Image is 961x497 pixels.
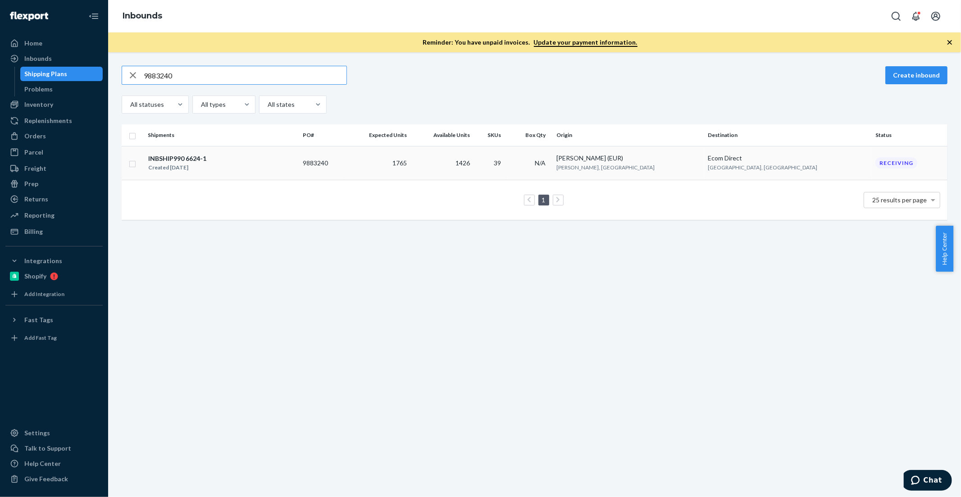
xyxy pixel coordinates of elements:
span: 25 results per page [873,196,927,204]
div: Parcel [24,148,43,157]
th: Origin [553,124,704,146]
th: Box Qty [508,124,553,146]
a: Orders [5,129,103,143]
div: Replenishments [24,116,72,125]
a: Freight [5,161,103,176]
span: [GEOGRAPHIC_DATA], [GEOGRAPHIC_DATA] [708,164,817,171]
th: Shipments [144,124,300,146]
input: All types [200,100,201,109]
th: SKUs [474,124,509,146]
th: Destination [704,124,872,146]
a: Update your payment information. [534,38,638,47]
button: Fast Tags [5,313,103,327]
th: Available Units [410,124,473,146]
td: 9883240 [300,146,346,180]
div: Add Fast Tag [24,334,57,342]
a: Settings [5,426,103,440]
a: Billing [5,224,103,239]
div: Freight [24,164,46,173]
div: Integrations [24,256,62,265]
ol: breadcrumbs [115,3,169,29]
span: N/A [535,159,546,167]
div: Settings [24,429,50,438]
div: Help Center [24,459,61,468]
button: Open Search Box [887,7,905,25]
a: Reporting [5,208,103,223]
div: Home [24,39,42,48]
a: Inbounds [5,51,103,66]
div: INBSHIP990 6624-1 [148,154,206,163]
span: [PERSON_NAME], [GEOGRAPHIC_DATA] [556,164,655,171]
th: Expected Units [346,124,411,146]
a: Page 1 is your current page [540,196,547,204]
a: Add Fast Tag [5,331,103,345]
input: All statuses [129,100,130,109]
button: Create inbound [885,66,947,84]
div: Returns [24,195,48,204]
a: Inbounds [123,11,162,21]
div: Shipping Plans [25,69,68,78]
a: Returns [5,192,103,206]
a: Replenishments [5,114,103,128]
div: Created [DATE] [148,163,206,172]
th: Status [872,124,947,146]
div: Prep [24,179,38,188]
button: Integrations [5,254,103,268]
div: Shopify [24,272,46,281]
th: PO# [300,124,346,146]
a: Help Center [5,456,103,471]
a: Shopify [5,269,103,283]
button: Open account menu [927,7,945,25]
div: Give Feedback [24,474,68,483]
a: Prep [5,177,103,191]
button: Help Center [936,226,953,272]
img: Flexport logo [10,12,48,21]
div: Inbounds [24,54,52,63]
button: Close Navigation [85,7,103,25]
a: Add Integration [5,287,103,301]
a: Home [5,36,103,50]
span: 1426 [455,159,470,167]
p: Reminder: You have unpaid invoices. [423,38,638,47]
span: 1765 [392,159,407,167]
button: Talk to Support [5,441,103,456]
div: Reporting [24,211,55,220]
a: Parcel [5,145,103,160]
div: Add Integration [24,290,64,298]
button: Open notifications [907,7,925,25]
div: [PERSON_NAME] (EUR) [556,154,701,163]
input: All states [267,100,268,109]
div: Talk to Support [24,444,71,453]
div: Inventory [24,100,53,109]
div: Ecom Direct [708,154,868,163]
div: Problems [25,85,53,94]
div: Orders [24,132,46,141]
input: Search inbounds by name, destination, msku... [144,66,346,84]
iframe: Opens a widget where you can chat to one of our agents [904,470,952,492]
div: Fast Tags [24,315,53,324]
a: Inventory [5,97,103,112]
div: Receiving [875,157,917,169]
a: Problems [20,82,103,96]
span: 39 [494,159,501,167]
a: Shipping Plans [20,67,103,81]
div: Billing [24,227,43,236]
button: Give Feedback [5,472,103,486]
